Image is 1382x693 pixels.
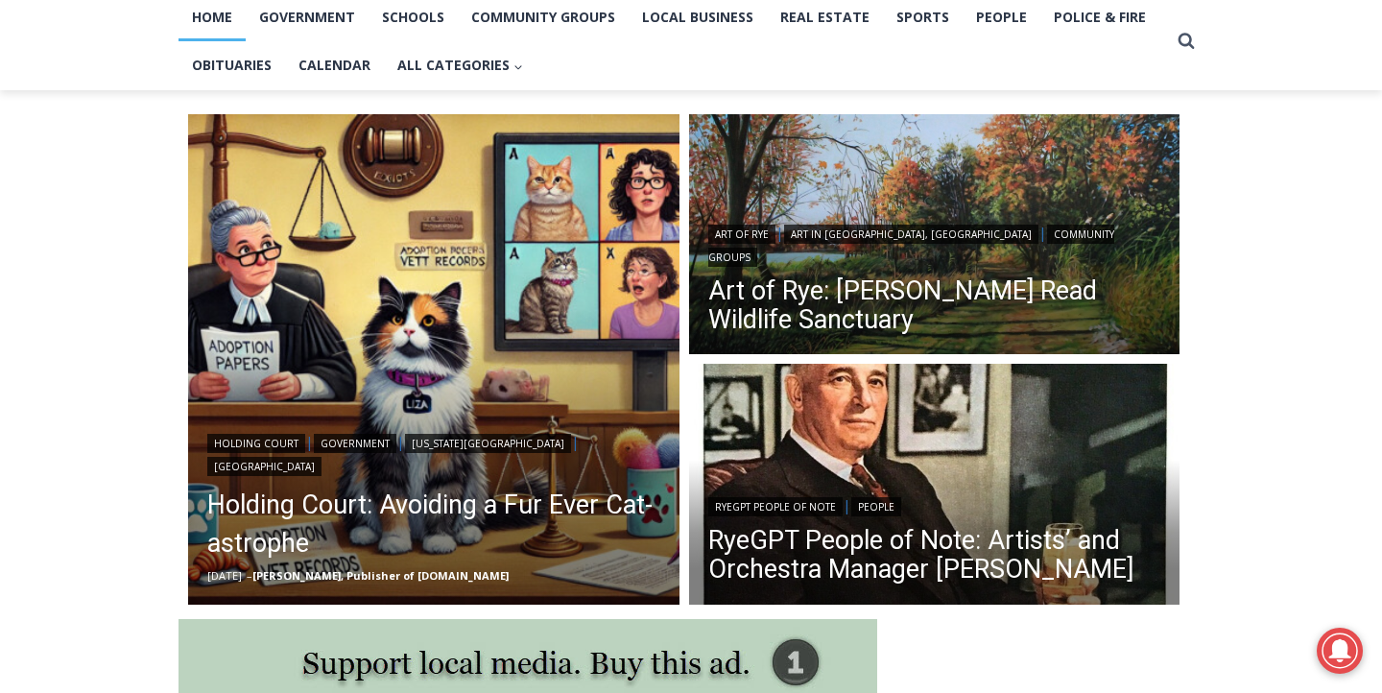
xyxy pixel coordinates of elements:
span: – [247,568,252,583]
a: Art in [GEOGRAPHIC_DATA], [GEOGRAPHIC_DATA] [784,225,1038,244]
a: RyeGPT People of Note [708,497,843,516]
a: Art of Rye: [PERSON_NAME] Read Wildlife Sanctuary [708,276,1161,334]
img: s_800_d653096d-cda9-4b24-94f4-9ae0c7afa054.jpeg [465,1,580,87]
a: Holding Court: Avoiding a Fur Ever Cat-astrophe [207,486,660,562]
div: "the precise, almost orchestrated movements of cutting and assembling sushi and [PERSON_NAME] mak... [198,120,282,229]
img: (PHOTO: Lord Calvert Whiskey ad, featuring Arthur Judson, 1946. Public Domain.) [689,364,1180,609]
a: Art of Rye [708,225,775,244]
div: "[PERSON_NAME] and I covered the [DATE] Parade, which was a really eye opening experience as I ha... [485,1,907,186]
a: Holding Court [207,434,305,453]
a: Read More RyeGPT People of Note: Artists’ and Orchestra Manager Arthur Judson [689,364,1180,609]
a: People [851,497,901,516]
div: | | | [207,430,660,476]
a: Read More Art of Rye: Edith G. Read Wildlife Sanctuary [689,114,1180,360]
a: Government [314,434,396,453]
a: Intern @ [DOMAIN_NAME] [462,186,930,239]
a: RyeGPT People of Note: Artists’ and Orchestra Manager [PERSON_NAME] [708,526,1161,584]
a: Book [PERSON_NAME]'s Good Humor for Your Event [570,6,693,87]
img: DALLE 2025-08-10 Holding Court - humorous cat custody trial [188,114,679,606]
h4: Book [PERSON_NAME]'s Good Humor for Your Event [584,20,668,74]
a: Calendar [285,41,384,89]
button: View Search Form [1169,24,1203,59]
a: [US_STATE][GEOGRAPHIC_DATA] [405,434,571,453]
img: (PHOTO: Edith G. Read Wildlife Sanctuary (Acrylic 12x24). Trail along Playland Lake. By Elizabeth... [689,114,1180,360]
a: Community Groups [708,225,1114,267]
time: [DATE] [207,568,242,583]
div: Book [PERSON_NAME]'s Good Humor for Your Drive by Birthday [126,25,474,61]
div: | [708,493,1161,516]
div: | | [708,221,1161,267]
button: Child menu of All Categories [384,41,536,89]
a: Open Tues. - Sun. [PHONE_NUMBER] [1,193,193,239]
a: [PERSON_NAME], Publisher of [DOMAIN_NAME] [252,568,509,583]
span: Intern @ [DOMAIN_NAME] [502,191,890,234]
span: Open Tues. - Sun. [PHONE_NUMBER] [6,198,188,271]
a: Obituaries [179,41,285,89]
a: Read More Holding Court: Avoiding a Fur Ever Cat-astrophe [188,114,679,606]
a: [GEOGRAPHIC_DATA] [207,457,322,476]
